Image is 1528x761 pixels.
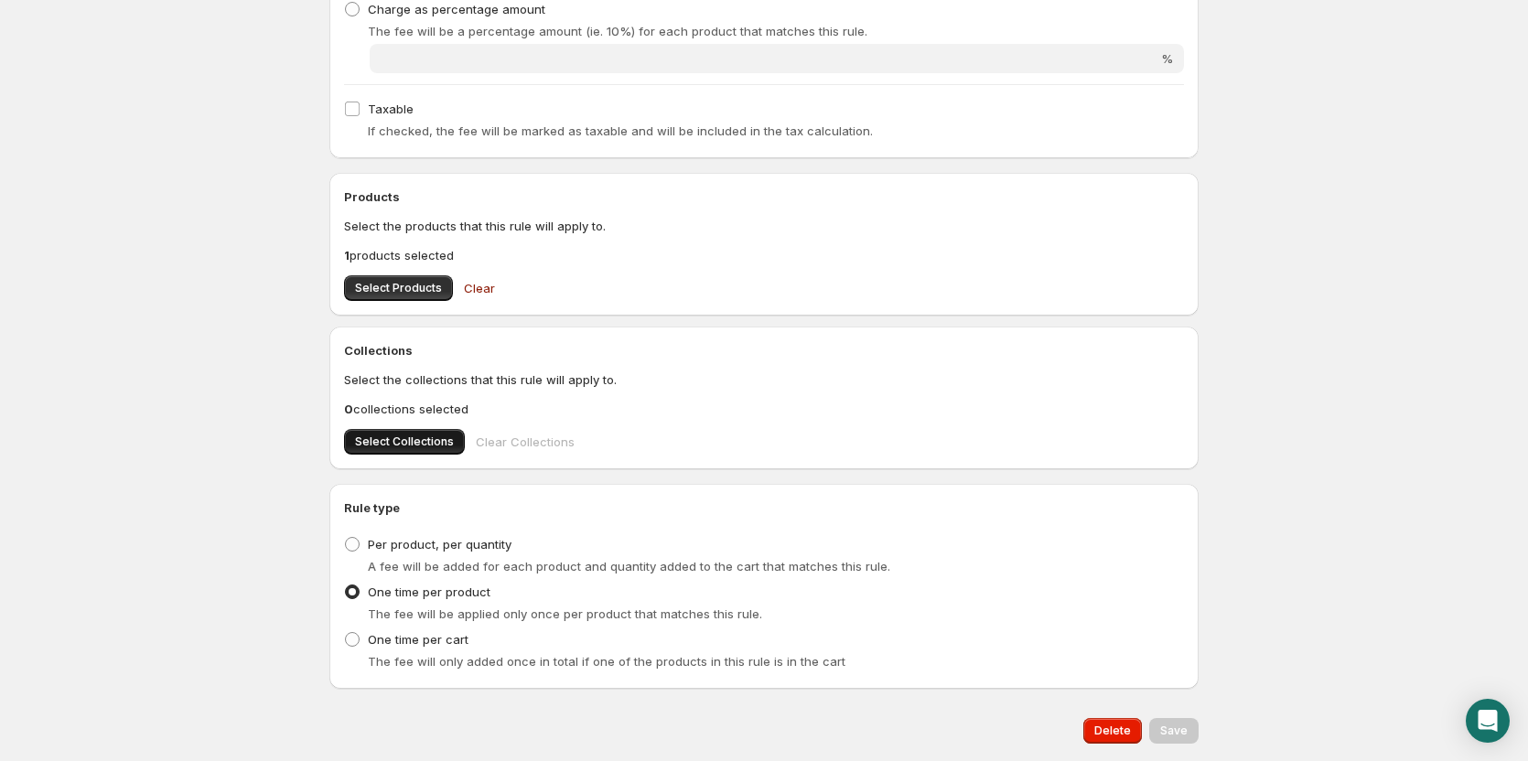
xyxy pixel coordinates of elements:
[1094,723,1131,738] span: Delete
[368,632,468,647] span: One time per cart
[344,248,350,263] b: 1
[368,123,873,138] span: If checked, the fee will be marked as taxable and will be included in the tax calculation.
[355,434,454,449] span: Select Collections
[344,341,1184,359] h2: Collections
[344,400,1184,418] p: collections selected
[368,22,1184,40] p: The fee will be a percentage amount (ie. 10%) for each product that matches this rule.
[368,606,762,621] span: The fee will be applied only once per product that matches this rule.
[368,654,845,669] span: The fee will only added once in total if one of the products in this rule is in the cart
[1466,699,1510,743] div: Open Intercom Messenger
[453,270,506,306] button: Clear
[344,217,1184,235] p: Select the products that this rule will apply to.
[355,281,442,295] span: Select Products
[464,279,495,297] span: Clear
[368,2,545,16] span: Charge as percentage amount
[344,188,1184,206] h2: Products
[344,275,453,301] button: Select Products
[368,559,890,573] span: A fee will be added for each product and quantity added to the cart that matches this rule.
[1083,718,1142,744] button: Delete
[368,537,511,552] span: Per product, per quantity
[344,402,353,416] b: 0
[368,102,414,116] span: Taxable
[344,429,465,455] button: Select Collections
[368,584,490,599] span: One time per product
[344,370,1184,389] p: Select the collections that this rule will apply to.
[1161,51,1173,66] span: %
[344,498,1184,517] h2: Rule type
[344,246,1184,264] p: products selected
